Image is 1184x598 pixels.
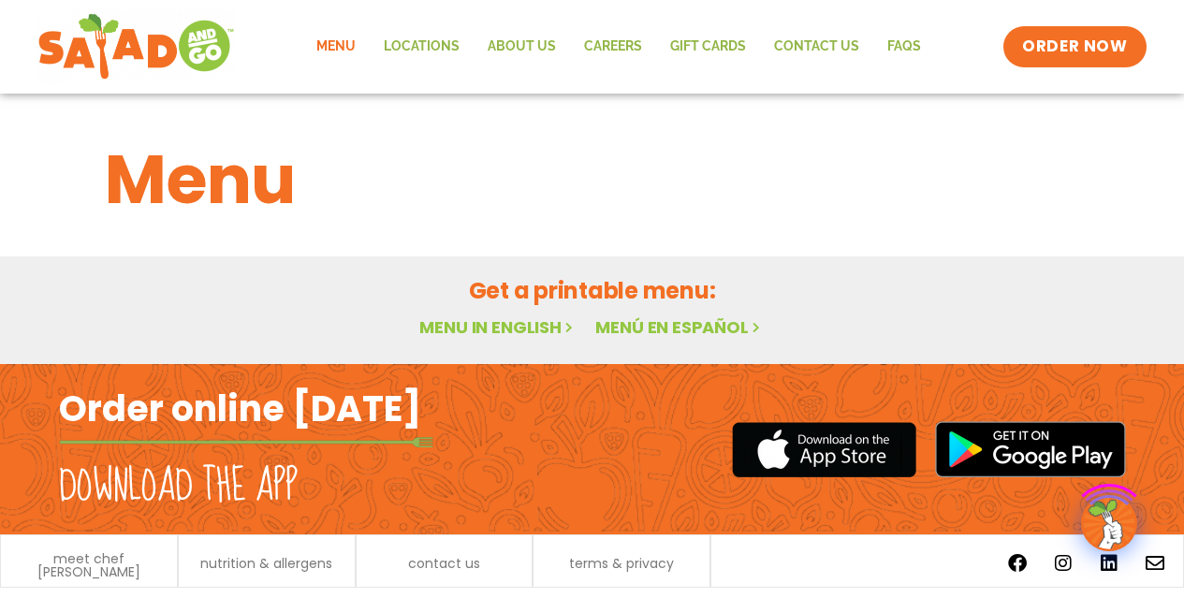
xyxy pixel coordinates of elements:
a: contact us [408,557,480,570]
a: Locations [370,25,474,68]
a: ORDER NOW [1003,26,1146,67]
img: appstore [732,419,916,480]
img: new-SAG-logo-768×292 [37,9,235,84]
a: Menu in English [419,315,577,339]
h1: Menu [105,129,1080,230]
a: Menú en español [595,315,764,339]
a: nutrition & allergens [200,557,332,570]
h2: Get a printable menu: [105,274,1080,307]
a: meet chef [PERSON_NAME] [10,552,168,578]
a: GIFT CARDS [656,25,760,68]
nav: Menu [302,25,935,68]
img: google_play [935,421,1126,477]
h2: Download the app [59,460,298,513]
a: terms & privacy [569,557,674,570]
h2: Order online [DATE] [59,386,421,431]
img: fork [59,437,433,447]
a: About Us [474,25,570,68]
a: Contact Us [760,25,873,68]
a: FAQs [873,25,935,68]
a: Careers [570,25,656,68]
a: Menu [302,25,370,68]
span: ORDER NOW [1022,36,1127,58]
